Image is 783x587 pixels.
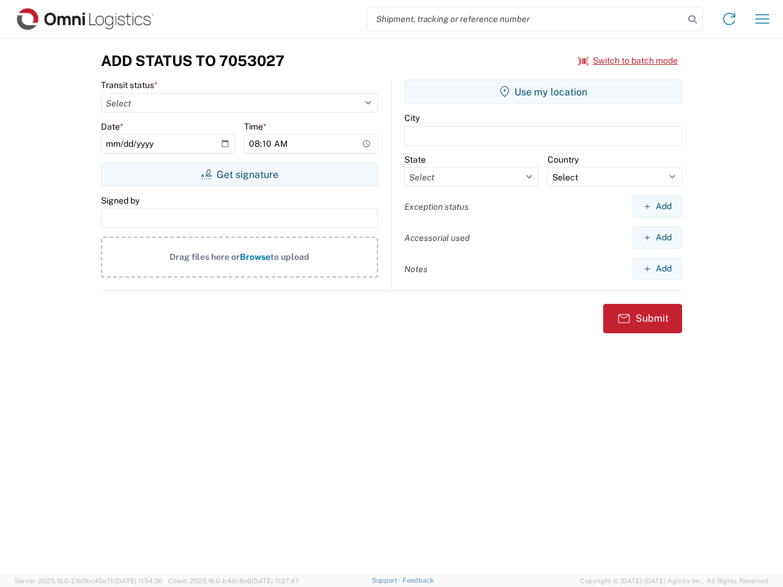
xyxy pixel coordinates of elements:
[169,252,240,262] span: Drag files here or
[270,252,310,262] span: to upload
[404,201,469,212] label: Exception status
[115,577,163,585] span: [DATE] 11:54:36
[404,264,428,275] label: Notes
[240,252,270,262] span: Browse
[403,577,434,584] a: Feedback
[404,79,682,104] button: Use my location
[633,195,682,218] button: Add
[547,154,579,165] label: Country
[15,577,163,585] span: Server: 2025.16.0-21b0bc45e7b
[578,51,678,71] button: Switch to batch mode
[633,226,682,249] button: Add
[244,121,267,132] label: Time
[101,52,284,70] h3: Add Status to 7053027
[404,113,420,124] label: City
[372,577,403,584] a: Support
[101,121,124,132] label: Date
[251,577,299,585] span: [DATE] 11:37:47
[603,304,682,333] button: Submit
[404,154,426,165] label: State
[633,257,682,280] button: Add
[404,232,470,243] label: Accessorial used
[101,162,378,186] button: Get signature
[101,195,139,206] label: Signed by
[367,7,684,31] input: Shipment, tracking or reference number
[580,575,768,586] span: Copyright © [DATE]-[DATE] Agistix Inc., All Rights Reserved
[168,577,299,585] span: Client: 2025.16.0-b4dc8a9
[101,79,158,90] label: Transit status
